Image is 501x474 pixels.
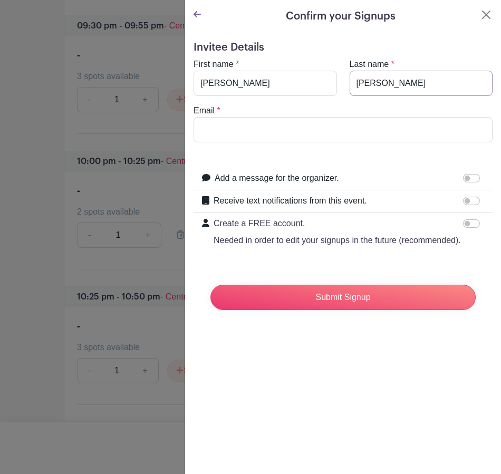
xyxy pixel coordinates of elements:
h5: Confirm your Signups [286,8,396,24]
label: First name [194,58,234,71]
label: Email [194,104,215,117]
label: Add a message for the organizer. [215,172,339,185]
h5: Invitee Details [194,41,493,54]
button: Close [480,8,493,21]
p: Needed in order to edit your signups in the future (recommended). [214,234,461,247]
label: Last name [350,58,389,71]
label: Receive text notifications from this event. [214,195,367,207]
input: Submit Signup [210,285,476,310]
p: Create a FREE account. [214,217,461,230]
